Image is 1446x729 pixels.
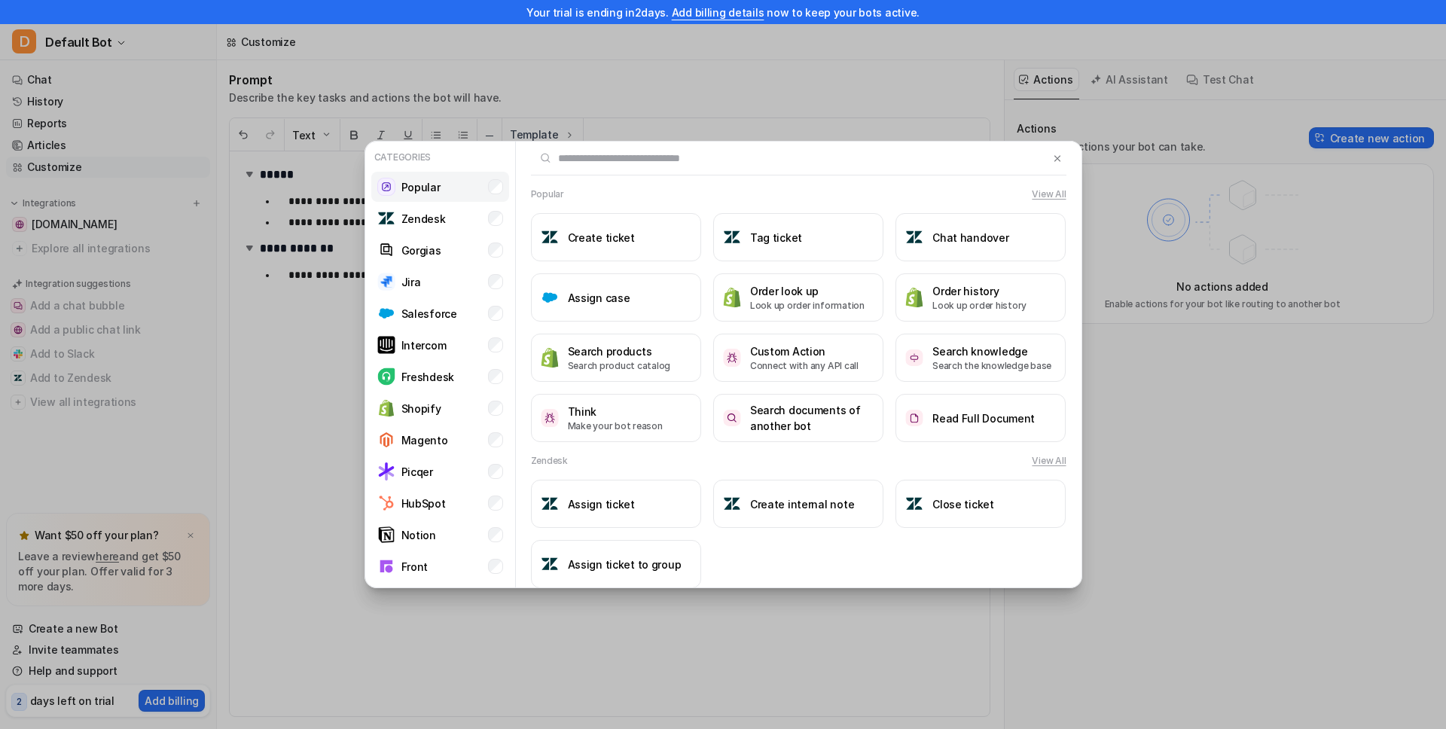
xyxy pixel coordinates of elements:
[401,274,421,290] p: Jira
[531,334,701,382] button: Search productsSearch productsSearch product catalog
[713,334,883,382] button: Custom ActionCustom ActionConnect with any API call
[750,402,874,434] h3: Search documents of another bot
[905,228,923,246] img: Chat handover
[401,337,447,353] p: Intercom
[568,419,663,433] p: Make your bot reason
[401,496,446,511] p: HubSpot
[750,496,854,512] h3: Create internal note
[401,242,441,258] p: Gorgias
[723,228,741,246] img: Tag ticket
[541,409,559,426] img: Think
[932,359,1051,373] p: Search the knowledge base
[401,401,441,416] p: Shopify
[541,288,559,307] img: Assign case
[723,495,741,513] img: Create internal note
[568,359,671,373] p: Search product catalog
[932,496,994,512] h3: Close ticket
[371,148,509,167] p: Categories
[905,349,923,367] img: Search knowledge
[713,213,883,261] button: Tag ticketTag ticket
[401,559,429,575] p: Front
[723,287,741,307] img: Order look up
[932,283,1027,299] h3: Order history
[531,394,701,442] button: ThinkThinkMake your bot reason
[541,495,559,513] img: Assign ticket
[713,394,883,442] button: Search documents of another botSearch documents of another bot
[531,480,701,528] button: Assign ticketAssign ticket
[531,454,568,468] h2: Zendesk
[905,495,923,513] img: Close ticket
[401,432,448,448] p: Magento
[568,290,630,306] h3: Assign case
[531,213,701,261] button: Create ticketCreate ticket
[1032,454,1066,468] button: View All
[905,287,923,307] img: Order history
[568,230,635,246] h3: Create ticket
[750,283,865,299] h3: Order look up
[541,347,559,368] img: Search products
[401,211,446,227] p: Zendesk
[895,480,1066,528] button: Close ticketClose ticket
[932,410,1035,426] h3: Read Full Document
[905,410,923,427] img: Read Full Document
[713,273,883,322] button: Order look upOrder look upLook up order information
[568,496,635,512] h3: Assign ticket
[401,464,433,480] p: Picqer
[568,557,682,572] h3: Assign ticket to group
[750,359,859,373] p: Connect with any API call
[750,343,859,359] h3: Custom Action
[531,540,701,588] button: Assign ticket to groupAssign ticket to group
[932,230,1008,246] h3: Chat handover
[723,349,741,366] img: Custom Action
[895,334,1066,382] button: Search knowledgeSearch knowledgeSearch the knowledge base
[895,213,1066,261] button: Chat handoverChat handover
[401,527,436,543] p: Notion
[531,273,701,322] button: Assign caseAssign case
[750,299,865,313] p: Look up order information
[1032,188,1066,201] button: View All
[932,343,1051,359] h3: Search knowledge
[723,410,741,427] img: Search documents of another bot
[895,394,1066,442] button: Read Full DocumentRead Full Document
[568,343,671,359] h3: Search products
[401,306,457,322] p: Salesforce
[895,273,1066,322] button: Order historyOrder historyLook up order history
[932,299,1027,313] p: Look up order history
[750,230,802,246] h3: Tag ticket
[401,179,441,195] p: Popular
[541,228,559,246] img: Create ticket
[568,404,663,419] h3: Think
[531,188,564,201] h2: Popular
[713,480,883,528] button: Create internal noteCreate internal note
[541,555,559,573] img: Assign ticket to group
[401,369,454,385] p: Freshdesk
